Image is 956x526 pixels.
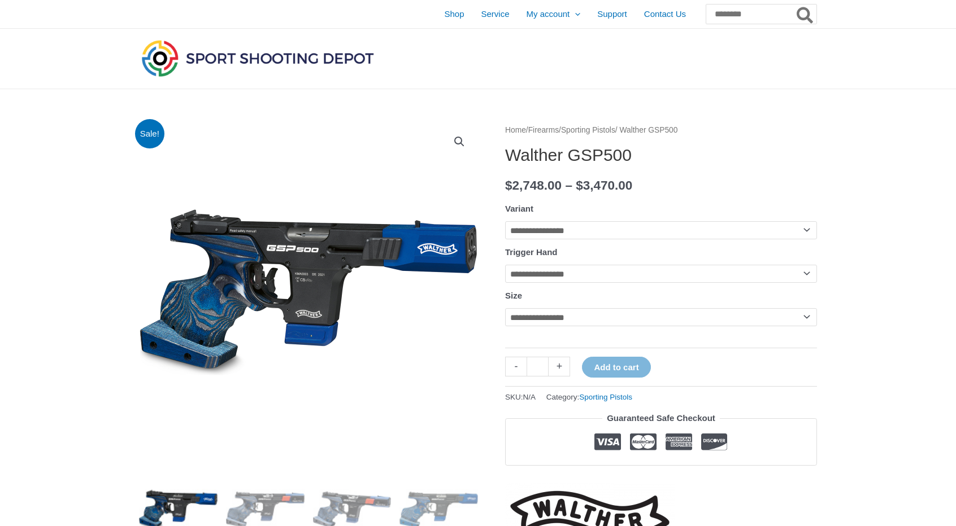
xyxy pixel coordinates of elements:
[582,357,650,378] button: Add to cart
[505,123,817,138] nav: Breadcrumb
[505,390,536,404] span: SKU:
[794,5,816,24] button: Search
[523,393,536,401] span: N/A
[139,37,376,79] img: Sport Shooting Depot
[505,291,522,300] label: Size
[528,126,559,134] a: Firearms
[505,247,558,257] label: Trigger Hand
[449,131,470,152] a: View full-screen image gallery
[565,178,572,192] span: –
[602,410,720,426] legend: Guaranteed Safe Checkout
[505,145,817,165] h1: Walther GSP500
[561,126,615,134] a: Sporting Pistols
[135,119,165,149] span: Sale!
[505,126,526,134] a: Home
[576,178,632,192] bdi: 3,470.00
[579,393,632,401] a: Sporting Pistols
[576,178,583,192] span: $
[505,178,562,192] bdi: 2,748.00
[546,390,632,404] span: Category:
[505,178,512,192] span: $
[505,204,533,213] label: Variant
[139,123,478,462] img: Walther GSP500 .22LR
[505,357,527,376] a: -
[549,357,570,376] a: +
[527,357,549,376] input: Product quantity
